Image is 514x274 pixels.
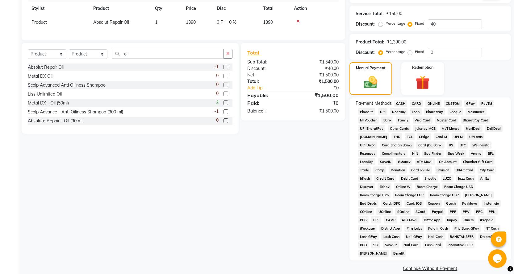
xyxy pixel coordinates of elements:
[351,265,510,272] a: Continue Without Payment
[383,241,399,248] span: Save-In
[413,117,433,124] span: Visa Card
[259,2,290,15] th: Total
[478,233,500,240] span: Dreamfolks
[358,141,378,149] span: UPI Union
[415,49,424,55] label: Fixed
[28,100,69,106] div: Metal DX - Oil (50ml)
[396,158,412,165] span: GMoney
[243,72,293,78] div: Net:
[358,191,391,198] span: Room Charge Euro
[358,183,375,190] span: Discover
[405,133,415,140] span: TCL
[444,200,458,207] span: Gcash
[293,78,343,85] div: ₹1,500.00
[411,74,434,91] img: _gift.svg
[28,109,123,115] div: Scalp Advance - Anti Oiliness Shampoo (300 ml)
[155,19,157,25] span: 1
[394,100,407,107] span: CASH
[462,216,475,223] span: Diners
[216,99,219,106] span: 2
[395,208,411,215] span: SOnline
[380,150,407,157] span: Complimentary
[417,133,431,140] span: CEdge
[422,150,444,157] span: Spa Finder
[384,216,397,223] span: CAMP
[358,108,376,115] span: PhonePe
[446,241,475,248] span: Innovative TELR
[182,2,213,15] th: Price
[452,133,465,140] span: UPI M
[356,100,392,107] span: Payment Methods
[394,183,412,190] span: Online W
[413,125,437,132] span: Juice by MCB
[293,65,343,72] div: ₹40.00
[461,158,495,165] span: Chamber Gift Card
[356,39,384,45] div: Product Total:
[216,90,219,97] span: 0
[380,141,414,149] span: Card (Indian Bank)
[474,208,484,215] span: PPC
[186,19,196,25] span: 1390
[478,166,496,174] span: City Card
[393,191,425,198] span: Room Charge EGP
[358,175,372,182] span: bKash
[216,81,219,88] span: 0
[445,216,459,223] span: Rupay
[460,200,479,207] span: PayMaya
[301,85,343,91] div: ₹0
[213,2,259,15] th: Disc
[360,75,382,90] img: _cash.svg
[358,208,374,215] span: COnline
[293,92,343,99] div: ₹1,500.00
[434,133,449,140] span: Card M
[225,19,227,26] span: |
[263,19,273,25] span: 1390
[426,225,450,232] span: Paid in Cash
[400,216,420,223] span: ATH Movil
[488,249,508,268] iframe: chat widget
[479,100,494,107] span: PayTM
[391,250,406,257] span: Benefit
[358,150,378,157] span: Razorpay
[461,208,471,215] span: PPV
[437,158,459,165] span: On Account
[426,233,445,240] span: Nail Cash
[396,117,410,124] span: Family
[410,100,423,107] span: CARD
[216,72,219,79] span: 0
[358,117,379,124] span: MI Voucher
[435,166,451,174] span: Envision
[112,49,224,59] input: Search or Scan
[378,158,393,165] span: SaveIN
[482,200,501,207] span: Instamojo
[478,175,491,182] span: AmEx
[388,125,411,132] span: Other Cards
[404,200,424,207] span: Card: IOB
[447,141,455,149] span: RS
[446,150,466,157] span: Spa Week
[214,63,219,70] span: -1
[381,200,402,207] span: Card: IDFC
[293,72,343,78] div: ₹1,500.00
[151,2,182,15] th: Qty
[448,108,463,115] span: Cheque
[430,208,445,215] span: Paypal
[469,150,483,157] span: Venmo
[422,216,443,223] span: Dittor App
[426,200,442,207] span: Coupon
[243,108,293,114] div: Balance :
[415,21,424,26] label: Fixed
[243,99,293,107] div: Paid:
[386,21,405,26] label: Percentage
[440,125,462,132] span: MyT Money
[428,191,461,198] span: Room Charge GBP
[356,10,384,17] div: Service Total:
[31,19,47,25] span: Product
[425,100,441,107] span: ONLINE
[28,82,106,88] div: Scalp Advanced Anti Oiliness Shampoo
[424,108,445,115] span: BharatPay
[374,175,396,182] span: Credit Card
[442,183,475,190] span: Room Charge USD
[293,59,343,65] div: ₹1,540.00
[293,108,343,114] div: ₹1,500.00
